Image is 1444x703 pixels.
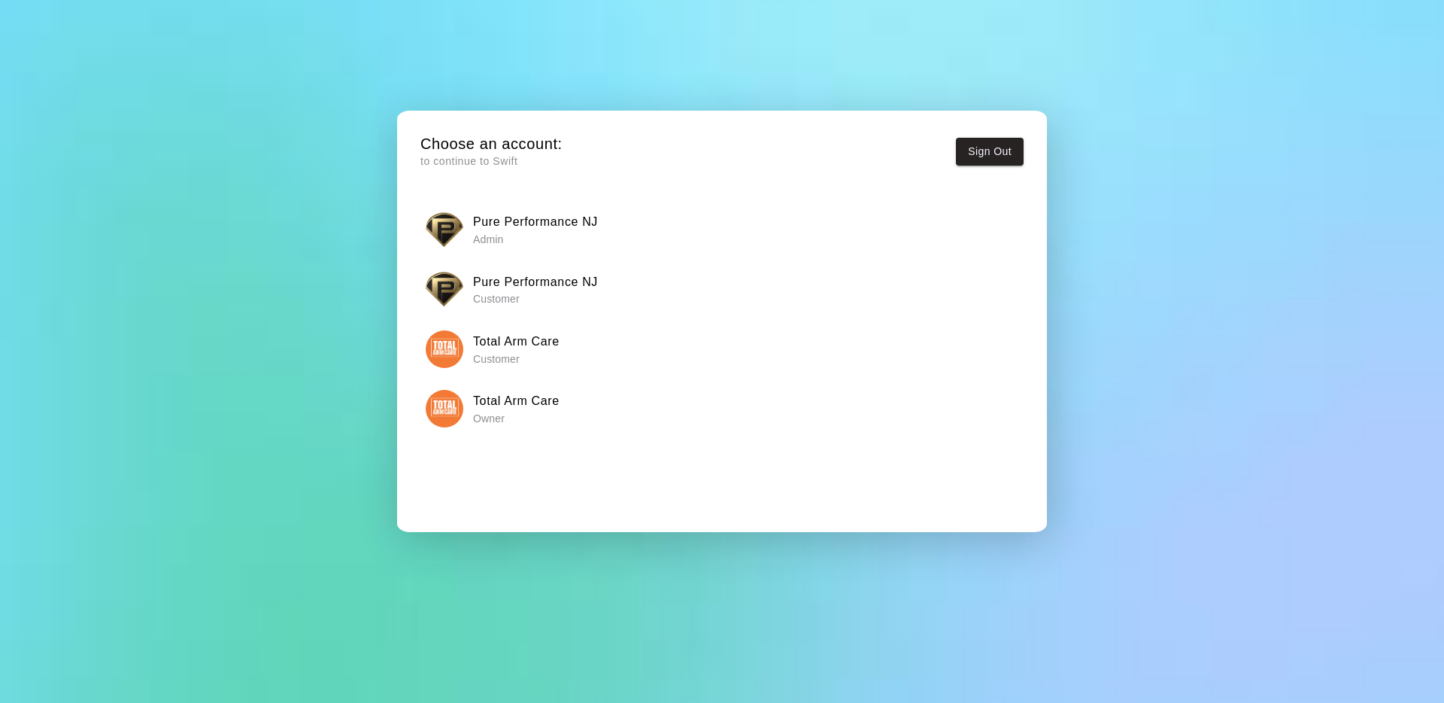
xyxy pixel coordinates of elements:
h6: Pure Performance NJ [473,212,598,232]
img: Pure Performance NJ [426,211,463,248]
button: Pure Performance NJPure Performance NJ Admin [420,205,1024,253]
h5: Choose an account: [420,134,563,154]
h6: Total Arm Care [473,391,560,411]
button: Total Arm CareTotal Arm Care Customer [420,325,1024,373]
button: Sign Out [956,138,1024,166]
img: Total Arm Care [426,390,463,428]
button: Total Arm CareTotal Arm Care Owner [420,385,1024,432]
p: Customer [473,351,560,367]
img: Total Arm Care [426,330,463,368]
p: Admin [473,232,598,247]
h6: Pure Performance NJ [473,272,598,292]
button: Pure Performance NJPure Performance NJ Customer [420,266,1024,313]
p: Owner [473,411,560,426]
p: Customer [473,291,598,306]
p: to continue to Swift [420,154,563,169]
img: Pure Performance NJ [426,270,463,308]
h6: Total Arm Care [473,332,560,351]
